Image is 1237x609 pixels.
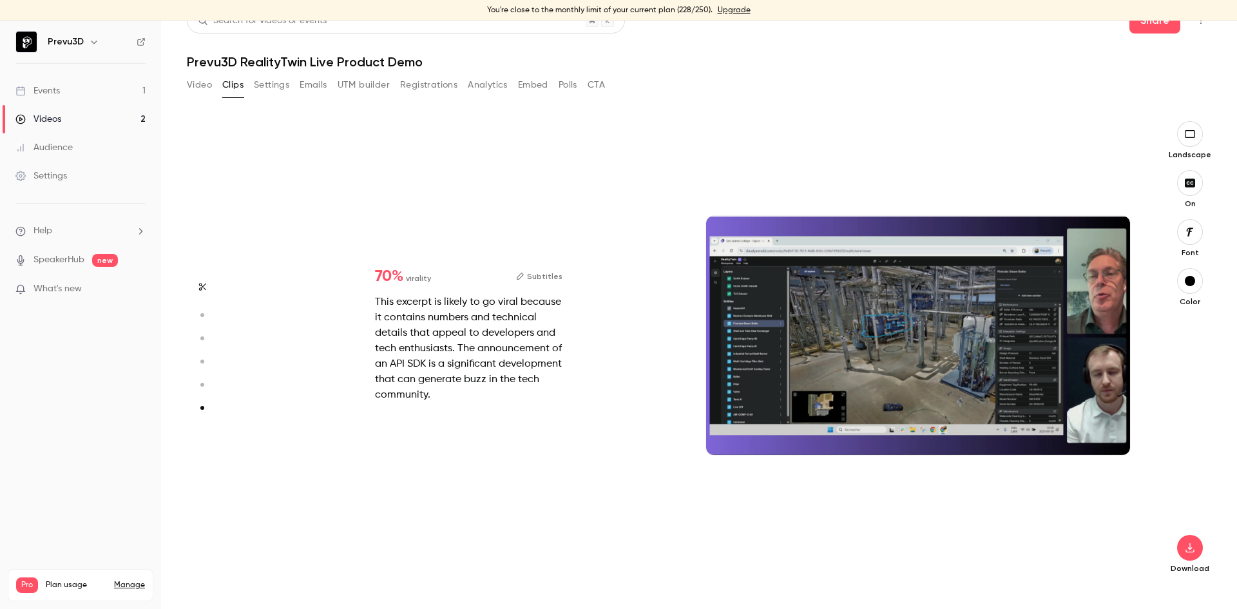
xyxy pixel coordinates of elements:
a: Upgrade [718,5,751,15]
button: Emails [300,75,327,95]
button: Top Bar Actions [1191,10,1211,31]
div: Settings [15,169,67,182]
p: Font [1169,247,1211,258]
p: Download [1169,563,1211,574]
button: Settings [254,75,289,95]
span: Plan usage [46,580,106,590]
div: Events [15,84,60,97]
button: Subtitles [516,269,562,284]
div: This excerpt is likely to go viral because it contains numbers and technical details that appeal ... [375,295,562,403]
p: On [1169,198,1211,209]
button: UTM builder [338,75,390,95]
h1: Prevu3D RealityTwin Live Product Demo [187,54,1211,70]
span: Help [34,224,52,238]
li: help-dropdown-opener [15,224,146,238]
span: new [92,254,118,267]
span: 70 % [375,269,403,284]
button: Share [1129,8,1180,34]
iframe: Noticeable Trigger [130,284,146,295]
img: Prevu3D [16,32,37,52]
span: virality [406,273,431,284]
button: CTA [588,75,605,95]
div: Videos [15,113,61,126]
h6: Prevu3D [48,35,84,48]
button: Analytics [468,75,508,95]
p: Color [1169,296,1211,307]
div: Search for videos or events [198,14,327,28]
button: Video [187,75,212,95]
div: Audience [15,141,73,154]
span: What's new [34,282,82,296]
a: Manage [114,580,145,590]
a: SpeakerHub [34,253,84,267]
span: Pro [16,577,38,593]
button: Embed [518,75,548,95]
button: Polls [559,75,577,95]
button: Clips [222,75,244,95]
button: Registrations [400,75,457,95]
p: Landscape [1169,150,1211,160]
